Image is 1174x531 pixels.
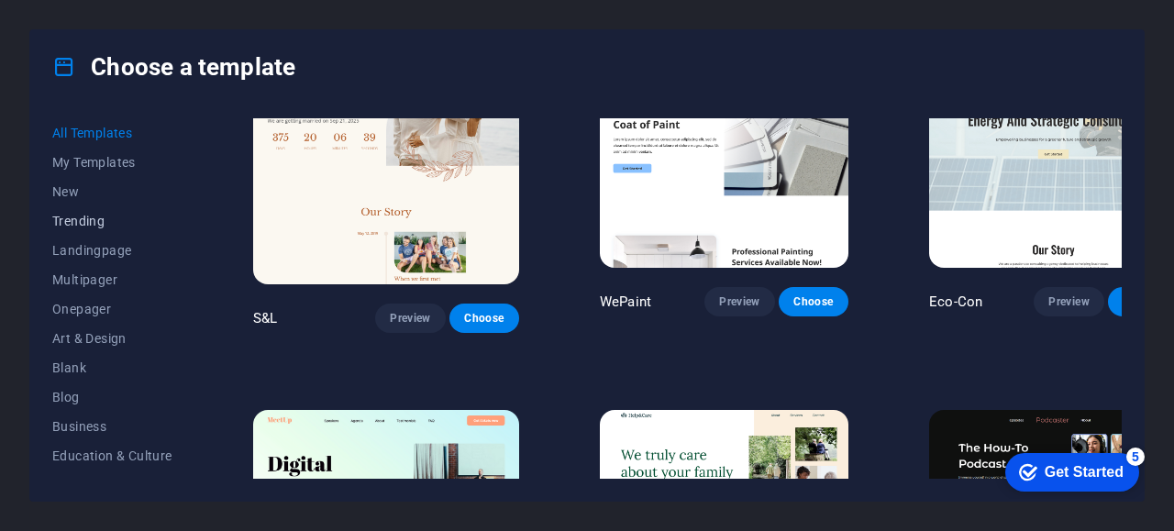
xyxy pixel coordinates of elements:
span: Art & Design [52,331,172,346]
button: Blog [52,382,172,412]
button: Landingpage [52,236,172,265]
span: Preview [1048,294,1089,309]
button: Blank [52,353,172,382]
button: Choose [449,304,519,333]
span: Business [52,419,172,434]
button: Preview [704,287,774,316]
span: Education & Culture [52,448,172,463]
img: S&L [253,39,519,284]
span: Event [52,478,172,492]
span: Preview [719,294,759,309]
p: S&L [253,309,277,327]
span: My Templates [52,155,172,170]
button: Business [52,412,172,441]
button: Preview [375,304,445,333]
span: Blog [52,390,172,404]
span: Choose [793,294,834,309]
button: Choose [779,287,848,316]
button: Art & Design [52,324,172,353]
button: Multipager [52,265,172,294]
button: New [52,177,172,206]
div: 5 [131,4,150,22]
span: Choose [464,311,504,326]
span: Multipager [52,272,172,287]
button: Trending [52,206,172,236]
span: Onepager [52,302,172,316]
button: All Templates [52,118,172,148]
button: My Templates [52,148,172,177]
span: New [52,184,172,199]
h4: Choose a template [52,52,295,82]
div: Get Started 5 items remaining, 0% complete [10,9,144,48]
img: WePaint [600,39,848,268]
button: Event [52,470,172,500]
p: WePaint [600,293,651,311]
span: All Templates [52,126,172,140]
span: Landingpage [52,243,172,258]
span: Blank [52,360,172,375]
button: Preview [1034,287,1103,316]
button: Onepager [52,294,172,324]
p: Eco-Con [929,293,982,311]
div: Get Started [50,20,128,37]
button: Education & Culture [52,441,172,470]
span: Trending [52,214,172,228]
span: Preview [390,311,430,326]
